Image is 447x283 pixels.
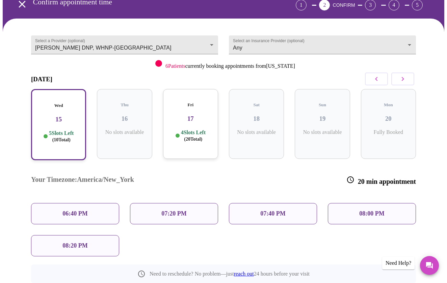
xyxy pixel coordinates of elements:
[300,129,344,135] p: No slots available
[37,103,80,108] h5: Wed
[31,76,52,83] h3: [DATE]
[229,35,416,54] div: Any
[102,115,147,122] h3: 16
[382,257,415,270] div: Need Help?
[161,210,186,217] p: 07:20 PM
[234,129,279,135] p: No slots available
[168,102,213,108] h5: Fri
[366,129,411,135] p: Fully Booked
[366,115,411,122] h3: 20
[31,176,134,186] h3: Your Timezone: America/New_York
[62,242,87,249] p: 08:20 PM
[52,137,71,142] span: ( 10 Total)
[234,115,279,122] h3: 18
[150,271,310,277] p: Need to reschedule? No problem—just 24 hours before your visit
[62,210,87,217] p: 06:40 PM
[102,102,147,108] h5: Thu
[184,137,202,142] span: ( 20 Total)
[168,115,213,122] h3: 17
[181,129,206,142] p: 4 Slots Left
[165,63,185,69] span: 6 Patients
[366,102,411,108] h5: Mon
[359,210,384,217] p: 08:00 PM
[165,63,295,69] p: currently booking appointments from [US_STATE]
[49,130,74,143] p: 5 Slots Left
[300,102,344,108] h5: Sun
[346,176,416,186] h3: 20 min appointment
[300,115,344,122] h3: 19
[37,116,80,123] h3: 15
[234,102,279,108] h5: Sat
[420,256,439,275] button: Messages
[31,35,218,54] div: [PERSON_NAME] DNP, WHNP-[GEOGRAPHIC_DATA]
[234,271,254,277] a: reach out
[333,2,355,8] span: CONFIRM
[260,210,285,217] p: 07:40 PM
[102,129,147,135] p: No slots available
